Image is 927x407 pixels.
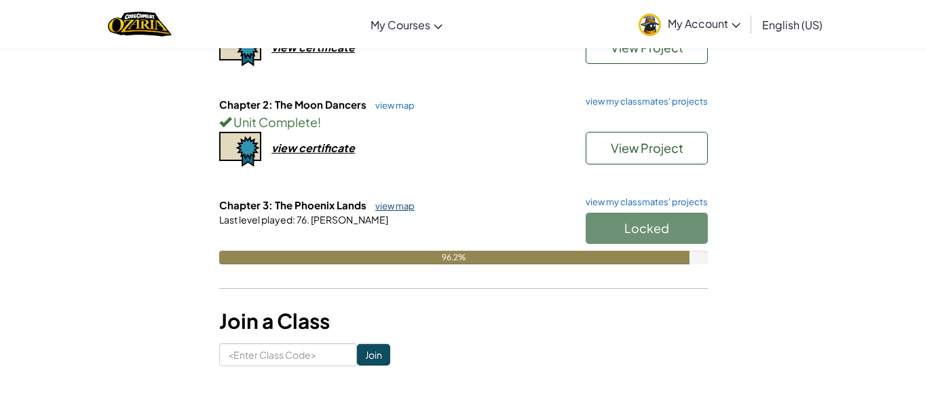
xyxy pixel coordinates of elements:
[586,132,708,164] button: View Project
[368,100,415,111] a: view map
[295,213,309,226] span: 76.
[219,198,368,211] span: Chapter 3: The Phoenix Lands
[632,3,747,46] a: My Account
[357,344,390,366] input: Join
[364,6,449,43] a: My Courses
[611,140,683,156] span: View Project
[219,343,357,366] input: <Enter Class Code>
[292,213,295,226] span: :
[309,213,388,226] span: [PERSON_NAME]
[219,98,368,111] span: Chapter 2: The Moon Dancers
[271,141,355,155] div: view certificate
[368,200,415,211] a: view map
[639,14,661,36] img: avatar
[579,97,708,106] a: view my classmates' projects
[108,10,171,38] img: Home
[755,6,829,43] a: English (US)
[579,198,708,207] a: view my classmates' projects
[668,16,740,31] span: My Account
[219,132,261,167] img: certificate-icon.png
[108,10,171,38] a: Ozaria by CodeCombat logo
[219,40,355,54] a: view certificate
[219,306,708,336] h3: Join a Class
[219,213,292,226] span: Last level played
[231,114,318,130] span: Unit Complete
[318,114,321,130] span: !
[219,141,355,155] a: view certificate
[762,18,822,32] span: English (US)
[219,251,689,264] div: 96.2%
[371,18,430,32] span: My Courses
[219,31,261,67] img: certificate-icon.png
